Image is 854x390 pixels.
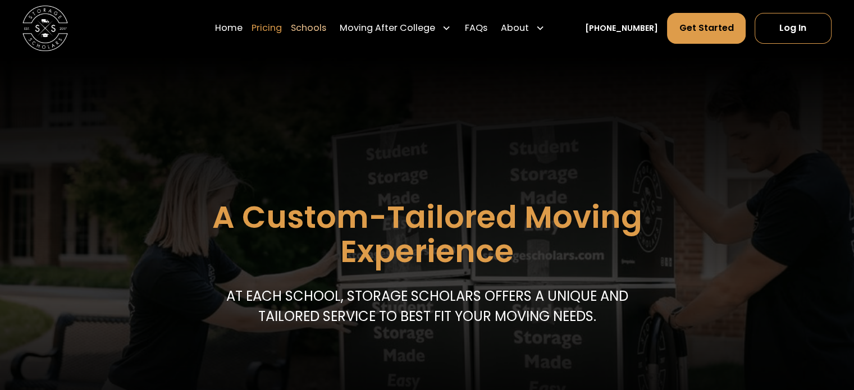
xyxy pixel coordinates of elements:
[667,13,745,43] a: Get Started
[252,12,282,44] a: Pricing
[755,13,832,43] a: Log In
[501,21,529,35] div: About
[22,6,68,51] img: Storage Scholars main logo
[156,200,698,269] h1: A Custom-Tailored Moving Experience
[291,12,326,44] a: Schools
[335,12,455,44] div: Moving After College
[340,21,435,35] div: Moving After College
[464,12,487,44] a: FAQs
[496,12,549,44] div: About
[221,286,633,327] p: At each school, storage scholars offers a unique and tailored service to best fit your Moving needs.
[215,12,243,44] a: Home
[585,22,658,34] a: [PHONE_NUMBER]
